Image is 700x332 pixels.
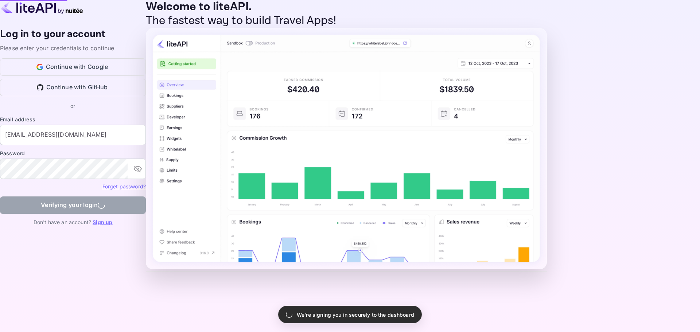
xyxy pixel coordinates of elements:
a: Sign up [93,219,112,225]
img: liteAPI Dashboard Preview [146,28,547,269]
p: or [70,102,75,110]
button: toggle password visibility [131,161,145,176]
a: Forget password? [102,183,146,190]
p: We're signing you in securely to the dashboard [297,311,414,319]
p: The fastest way to build Travel Apps! [146,14,547,28]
